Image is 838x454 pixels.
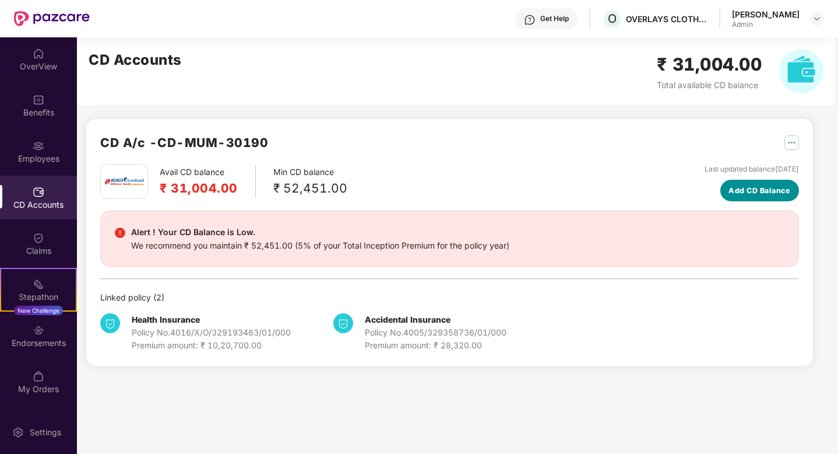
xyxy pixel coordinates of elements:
[26,427,65,438] div: Settings
[33,94,44,106] img: svg+xml;base64,PHN2ZyBpZD0iQmVuZWZpdHMiIHhtbG5zPSJodHRwOi8vd3d3LnczLm9yZy8yMDAwL3N2ZyIgd2lkdGg9Ij...
[33,232,44,244] img: svg+xml;base64,PHN2ZyBpZD0iQ2xhaW0iIHhtbG5zPSJodHRwOi8vd3d3LnczLm9yZy8yMDAwL3N2ZyIgd2lkdGg9IjIwIi...
[365,315,450,324] b: Accidental Insurance
[1,291,76,303] div: Stepathon
[33,371,44,382] img: svg+xml;base64,PHN2ZyBpZD0iTXlfT3JkZXJzIiBkYXRhLW5hbWU9Ik15IE9yZGVycyIgeG1sbnM9Imh0dHA6Ly93d3cudz...
[131,225,509,239] div: Alert ! Your CD Balance is Low.
[732,9,800,20] div: [PERSON_NAME]
[14,11,90,26] img: New Pazcare Logo
[728,185,790,197] span: Add CD Balance
[705,164,799,175] div: Last updated balance [DATE]
[812,14,822,23] img: svg+xml;base64,PHN2ZyBpZD0iRHJvcGRvd24tMzJ4MzIiIHhtbG5zPSJodHRwOi8vd3d3LnczLm9yZy8yMDAwL3N2ZyIgd2...
[132,339,291,352] div: Premium amount: ₹ 10,20,700.00
[273,166,347,198] div: Min CD balance
[12,427,24,438] img: svg+xml;base64,PHN2ZyBpZD0iU2V0dGluZy0yMHgyMCIgeG1sbnM9Imh0dHA6Ly93d3cudzMub3JnLzIwMDAvc3ZnIiB3aW...
[720,180,799,202] button: Add CD Balance
[100,133,268,152] h2: CD A/c - CD-MUM-30190
[732,20,800,29] div: Admin
[333,313,353,333] img: svg+xml;base64,PHN2ZyB4bWxucz0iaHR0cDovL3d3dy53My5vcmcvMjAwMC9zdmciIHdpZHRoPSIzNCIgaGVpZ2h0PSIzNC...
[524,14,536,26] img: svg+xml;base64,PHN2ZyBpZD0iSGVscC0zMngzMiIgeG1sbnM9Imh0dHA6Ly93d3cudzMub3JnLzIwMDAvc3ZnIiB3aWR0aD...
[132,326,291,339] div: Policy No. 4016/X/O/329193463/01/000
[160,166,256,198] div: Avail CD balance
[115,228,125,238] img: svg+xml;base64,PHN2ZyBpZD0iRGFuZ2VyX2FsZXJ0IiBkYXRhLW5hbWU9IkRhbmdlciBhbGVydCIgeG1sbnM9Imh0dHA6Ly...
[131,239,509,252] div: We recommend you maintain ₹ 52,451.00 (5% of your Total Inception Premium for the policy year)
[33,324,44,336] img: svg+xml;base64,PHN2ZyBpZD0iRW5kb3JzZW1lbnRzIiB4bWxucz0iaHR0cDovL3d3dy53My5vcmcvMjAwMC9zdmciIHdpZH...
[365,339,506,352] div: Premium amount: ₹ 28,320.00
[33,140,44,152] img: svg+xml;base64,PHN2ZyBpZD0iRW1wbG95ZWVzIiB4bWxucz0iaHR0cDovL3d3dy53My5vcmcvMjAwMC9zdmciIHdpZHRoPS...
[89,49,182,71] h2: CD Accounts
[102,174,146,189] img: icici.png
[273,179,347,198] div: ₹ 52,451.00
[779,49,823,93] img: svg+xml;base64,PHN2ZyB4bWxucz0iaHR0cDovL3d3dy53My5vcmcvMjAwMC9zdmciIHhtbG5zOnhsaW5rPSJodHRwOi8vd3...
[33,278,44,290] img: svg+xml;base64,PHN2ZyB4bWxucz0iaHR0cDovL3d3dy53My5vcmcvMjAwMC9zdmciIHdpZHRoPSIyMSIgaGVpZ2h0PSIyMC...
[33,186,44,198] img: svg+xml;base64,PHN2ZyBpZD0iQ0RfQWNjb3VudHMiIGRhdGEtbmFtZT0iQ0QgQWNjb3VudHMiIHhtbG5zPSJodHRwOi8vd3...
[608,12,617,26] span: O
[33,48,44,60] img: svg+xml;base64,PHN2ZyBpZD0iSG9tZSIgeG1sbnM9Imh0dHA6Ly93d3cudzMub3JnLzIwMDAvc3ZnIiB3aWR0aD0iMjAiIG...
[160,179,238,198] h2: ₹ 31,004.00
[657,51,762,78] h2: ₹ 31,004.00
[657,80,758,90] span: Total available CD balance
[132,315,200,324] b: Health Insurance
[365,326,506,339] div: Policy No. 4005/329358736/01/000
[100,291,799,304] div: Linked policy ( 2 )
[626,13,707,25] div: OVERLAYS CLOTHING PRIVATE LIMITED
[100,313,120,333] img: svg+xml;base64,PHN2ZyB4bWxucz0iaHR0cDovL3d3dy53My5vcmcvMjAwMC9zdmciIHdpZHRoPSIzNCIgaGVpZ2h0PSIzNC...
[14,306,63,315] div: New Challenge
[784,135,799,150] img: svg+xml;base64,PHN2ZyB4bWxucz0iaHR0cDovL3d3dy53My5vcmcvMjAwMC9zdmciIHdpZHRoPSIyNSIgaGVpZ2h0PSIyNS...
[540,14,569,23] div: Get Help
